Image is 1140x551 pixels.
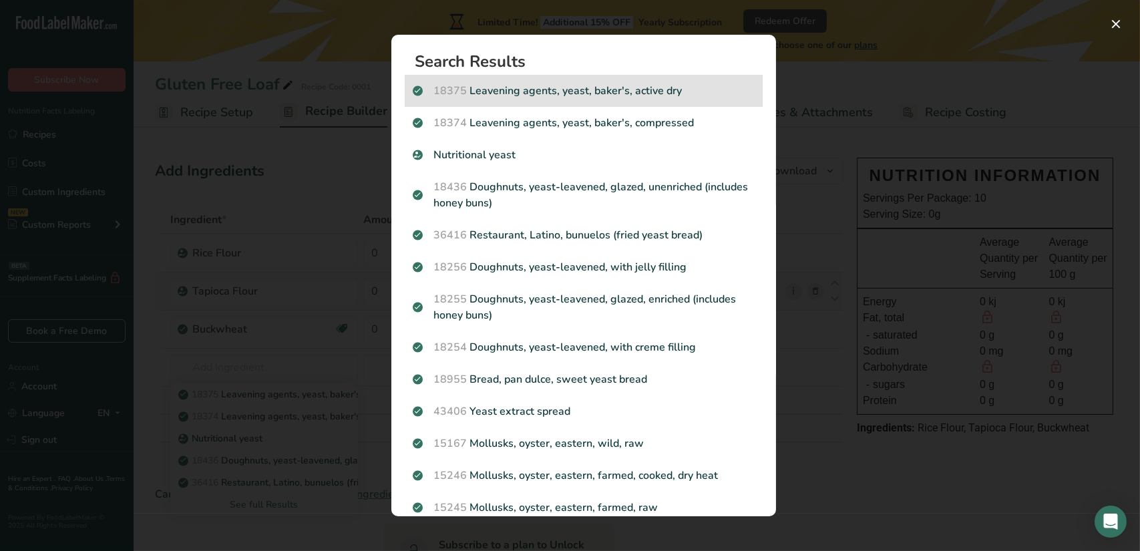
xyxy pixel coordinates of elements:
span: 18374 [434,116,467,130]
p: Doughnuts, yeast-leavened, glazed, enriched (includes honey buns) [413,291,755,323]
span: 18256 [434,260,467,274]
span: 15245 [434,500,467,515]
p: Restaurant, Latino, bunuelos (fried yeast bread) [413,227,755,243]
span: 18375 [434,83,467,98]
p: Doughnuts, yeast-leavened, with jelly filling [413,259,755,275]
p: Doughnuts, yeast-leavened, with creme filling [413,339,755,355]
p: Mollusks, oyster, eastern, wild, raw [413,435,755,451]
span: 36416 [434,228,467,242]
span: 15246 [434,468,467,483]
span: 18255 [434,292,467,307]
p: Leavening agents, yeast, baker's, active dry [413,83,755,99]
p: Mollusks, oyster, eastern, farmed, cooked, dry heat [413,468,755,484]
p: Nutritional yeast [413,147,755,163]
span: 15167 [434,436,467,451]
p: Yeast extract spread [413,403,755,419]
span: 18436 [434,180,467,194]
h1: Search Results [415,53,763,69]
span: 18254 [434,340,467,355]
p: Leavening agents, yeast, baker's, compressed [413,115,755,131]
div: Open Intercom Messenger [1095,506,1127,538]
p: Bread, pan dulce, sweet yeast bread [413,371,755,387]
span: 18955 [434,372,467,387]
span: 43406 [434,404,467,419]
p: Doughnuts, yeast-leavened, glazed, unenriched (includes honey buns) [413,179,755,211]
p: Mollusks, oyster, eastern, farmed, raw [413,500,755,516]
